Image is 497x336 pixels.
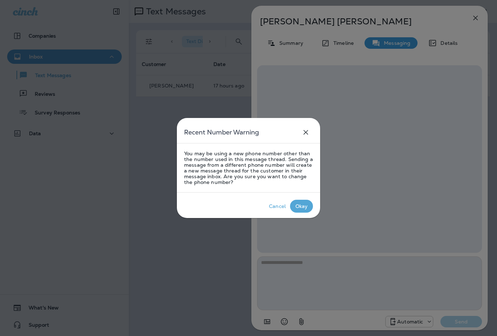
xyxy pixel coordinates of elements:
[269,203,286,209] div: Cancel
[184,127,259,138] h5: Recent Number Warning
[265,200,290,213] button: Cancel
[290,200,313,213] button: Okay
[299,125,313,139] button: close
[295,203,308,209] div: Okay
[184,151,313,185] p: You may be using a new phone number other than the number used in this message thread. Sending a ...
